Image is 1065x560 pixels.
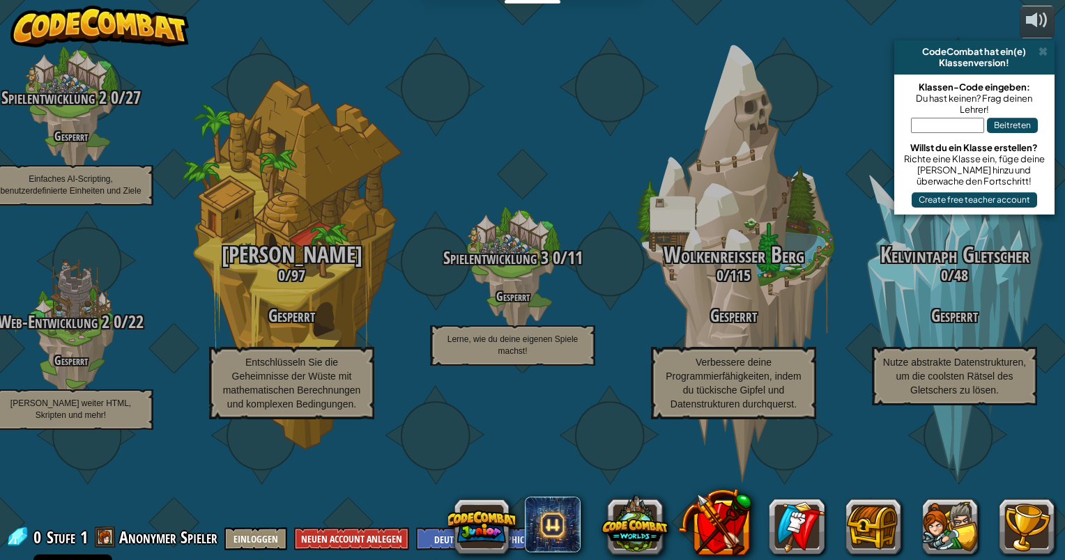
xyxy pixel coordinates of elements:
[107,86,118,109] span: 0
[666,357,802,410] span: Verbessere deine Programmierfähigkeiten, indem du tückische Gipfel und Datenstrukturen durchquerst.
[987,118,1038,133] button: Beitreten
[125,86,141,109] span: 27
[664,240,804,270] span: Wolkenreißer Berg
[717,265,723,286] span: 0
[278,265,285,286] span: 0
[402,290,623,303] h4: Gesperrt
[181,306,402,325] h3: Gesperrt
[941,265,948,286] span: 0
[109,310,121,334] span: 0
[883,357,1026,396] span: Nutze abstrakte Datenstrukturen, um die coolsten Rätsel des Gletschers zu lösen.
[291,265,305,286] span: 97
[222,240,362,270] span: [PERSON_NAME]
[880,240,1029,270] span: Kelvintaph Gletscher
[623,306,844,325] h3: Gesperrt
[912,192,1037,208] button: Create free teacher account
[402,249,623,267] h3: /
[10,398,131,420] span: [PERSON_NAME] weiter HTML, Skripten und mehr!
[901,142,1048,153] div: Willst du ein Klasse erstellen?
[1020,6,1055,38] button: Lautstärke anpassen
[844,267,1065,283] h3: /
[901,153,1048,187] div: Richte eine Klasse ein, füge deine [PERSON_NAME] hinzu und überwache den Fortschritt!
[623,267,844,283] h3: /
[901,93,1048,115] div: Du hast keinen? Frag deinen Lehrer!
[33,526,45,548] span: 0
[128,310,144,334] span: 22
[844,306,1065,325] h3: Gesperrt
[954,265,968,286] span: 48
[119,526,217,548] span: Anonymer Spieler
[730,265,751,286] span: 115
[447,334,578,356] span: Lerne, wie du deine eigenen Spiele machst!
[901,81,1048,93] div: Klassen-Code eingeben:
[47,526,75,549] span: Stufe
[294,527,409,550] button: Neuen Account anlegen
[181,267,402,283] h3: /
[567,246,583,270] span: 11
[224,527,287,550] button: Einloggen
[900,57,1049,68] div: Klassenversion!
[1,86,107,109] span: Spielentwicklung 2
[443,246,549,270] span: Spielentwicklung 3
[80,526,88,548] span: 1
[900,46,1049,57] div: CodeCombat hat ein(e)
[223,357,361,410] span: Entschlüsseln Sie die Geheimnisse der Wüste mit mathematischen Berechnungen und komplexen Bedingu...
[549,246,560,270] span: 0
[10,6,189,47] img: CodeCombat - Learn how to code by playing a game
